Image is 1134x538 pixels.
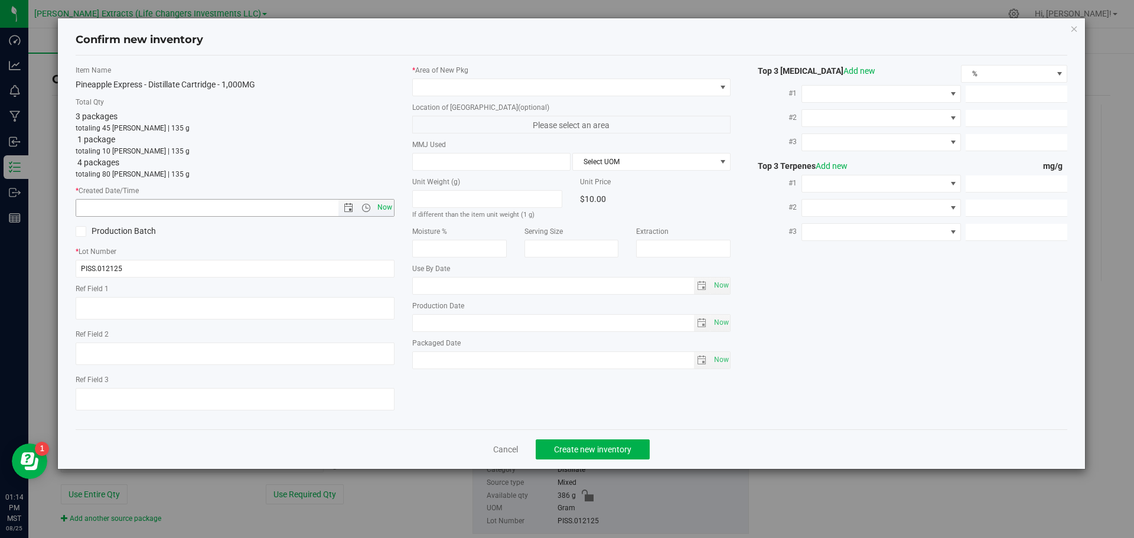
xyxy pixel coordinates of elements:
span: Top 3 Terpenes [748,161,848,171]
span: Open the time view [356,203,376,213]
span: Set Current date [374,199,395,216]
p: totaling 80 [PERSON_NAME] | 135 g [76,169,395,180]
label: Ref Field 2 [76,329,395,340]
a: Add new [843,66,875,76]
span: NO DATA FOUND [801,223,961,241]
span: Open the date view [338,203,359,213]
span: Set Current date [711,351,731,369]
label: Item Name [76,65,395,76]
label: Ref Field 1 [76,283,395,294]
label: Production Batch [76,225,226,237]
label: Use By Date [412,263,731,274]
a: Add new [816,161,848,171]
div: Pineapple Express - Distillate Cartridge - 1,000MG [76,79,395,91]
span: (optional) [518,103,549,112]
span: NO DATA FOUND [801,85,961,103]
label: Moisture % [412,226,507,237]
h4: Confirm new inventory [76,32,203,48]
label: #1 [748,172,801,194]
span: NO DATA FOUND [801,109,961,127]
p: totaling 10 [PERSON_NAME] | 135 g [76,146,395,156]
span: Create new inventory [554,445,631,454]
label: #3 [748,221,801,242]
span: select [711,278,730,294]
label: Lot Number [76,246,395,257]
label: Area of New Pkg [412,65,731,76]
span: select [711,315,730,331]
span: Top 3 [MEDICAL_DATA] [748,66,875,76]
label: #3 [748,131,801,152]
span: 4 packages [77,158,119,167]
span: select [711,352,730,369]
label: #2 [748,107,801,128]
span: Select UOM [573,154,715,170]
span: select [694,315,711,331]
div: $10.00 [580,190,731,208]
iframe: Resource center [12,444,47,479]
label: Total Qty [76,97,395,107]
label: #2 [748,197,801,218]
a: Cancel [493,444,518,455]
span: % [962,66,1052,82]
label: Extraction [636,226,731,237]
span: NO DATA FOUND [801,175,961,193]
label: MMJ Used [412,139,731,150]
span: mg/g [1043,161,1067,171]
label: Created Date/Time [76,185,395,196]
span: 3 packages [76,112,118,121]
span: select [694,352,711,369]
label: Unit Weight (g) [412,177,563,187]
span: select [694,278,711,294]
p: totaling 45 [PERSON_NAME] | 135 g [76,123,395,133]
iframe: Resource center unread badge [35,442,49,456]
label: Serving Size [524,226,619,237]
label: #1 [748,83,801,104]
label: Packaged Date [412,338,731,348]
span: NO DATA FOUND [801,199,961,217]
span: Set Current date [711,277,731,294]
span: NO DATA FOUND [801,133,961,151]
small: If different than the item unit weight (1 g) [412,211,535,219]
button: Create new inventory [536,439,650,459]
span: 1 package [77,135,115,144]
label: Unit Price [580,177,731,187]
label: Production Date [412,301,731,311]
span: Please select an area [412,116,731,133]
span: Set Current date [711,314,731,331]
label: Location of [GEOGRAPHIC_DATA] [412,102,731,113]
label: Ref Field 3 [76,374,395,385]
